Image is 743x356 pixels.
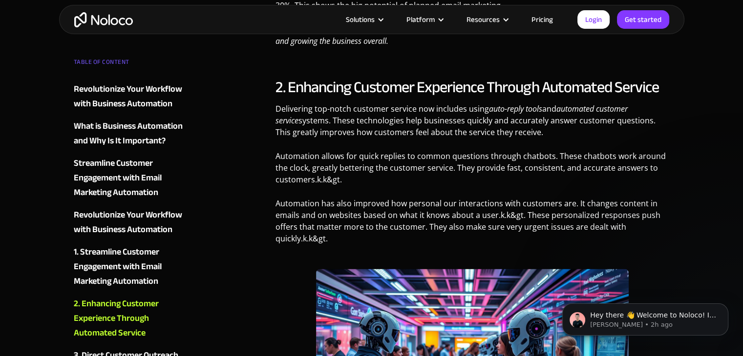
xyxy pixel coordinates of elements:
p: Automation has also improved how personal our interactions with customers are. It changes content... [276,198,670,252]
em: auto-reply tools [489,103,542,114]
div: Resources [467,13,500,26]
a: What is Business Automation and Why Is It Important? [74,119,192,148]
div: Platform [406,13,435,26]
a: Pricing [519,13,565,26]
a: Revolutionize Your Workflow with Business Automation [74,82,192,111]
a: home [74,12,133,27]
a: 2. Enhancing Customer Experience Through Automated Service [74,297,192,340]
p: Automation allows for quick replies to common questions through chatbots. These chatbots work aro... [276,150,670,193]
em: automated customer service [276,103,628,126]
a: Login [577,10,610,29]
a: Revolutionize Your Workflow with Business Automation [74,208,192,237]
h2: 2. Enhancing Customer Experience Through Automated Service [276,78,670,97]
a: 1. Streamline Customer Engagement with Email Marketing Automation [74,245,192,289]
div: Platform [394,13,454,26]
em: In conclusion, email marketing automation greatly improves customer interactions. It also helps i... [276,24,664,46]
div: Resources [454,13,519,26]
p: Delivering top-notch customer service now includes using and systems. These technologies help bus... [276,103,670,145]
div: TABLE OF CONTENT [74,55,192,74]
a: Get started [617,10,669,29]
a: Streamline Customer Engagement with Email Marketing Automation [74,156,192,200]
iframe: Intercom notifications message [548,283,743,351]
div: Solutions [334,13,394,26]
div: Solutions [346,13,375,26]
